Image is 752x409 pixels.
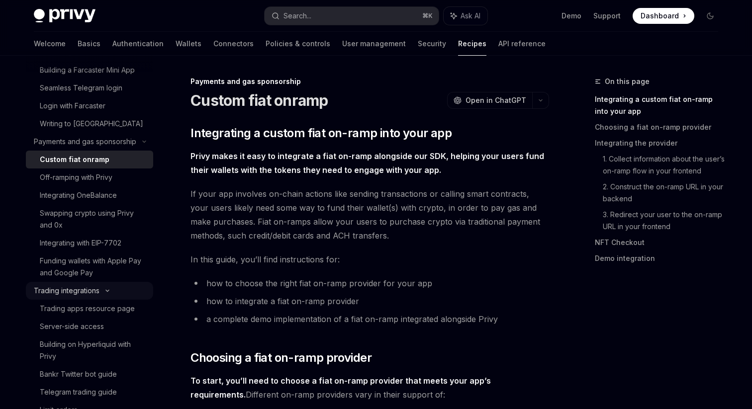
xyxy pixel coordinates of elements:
a: 2. Construct the on-ramp URL in your backend [603,179,726,207]
a: Dashboard [633,8,694,24]
a: Bankr Twitter bot guide [26,365,153,383]
div: Seamless Telegram login [40,82,122,94]
span: Different on-ramp providers vary in their support of: [190,374,549,402]
div: Custom fiat onramp [40,154,109,165]
a: Off-ramping with Privy [26,168,153,186]
span: Open in ChatGPT [466,95,526,105]
a: Server-side access [26,318,153,335]
a: API reference [498,32,546,56]
a: Wallets [176,32,201,56]
a: Authentication [112,32,164,56]
a: Security [418,32,446,56]
a: Writing to [GEOGRAPHIC_DATA] [26,115,153,133]
div: Integrating with EIP-7702 [40,237,121,249]
span: Integrating a custom fiat on-ramp into your app [190,125,452,141]
a: 3. Redirect your user to the on-ramp URL in your frontend [603,207,726,235]
li: how to choose the right fiat on-ramp provider for your app [190,276,549,290]
a: User management [342,32,406,56]
button: Search...⌘K [265,7,439,25]
button: Open in ChatGPT [447,92,532,109]
li: a complete demo implementation of a fiat on-ramp integrated alongside Privy [190,312,549,326]
div: Trading apps resource page [40,303,135,315]
div: Login with Farcaster [40,100,105,112]
a: Login with Farcaster [26,97,153,115]
a: Recipes [458,32,486,56]
a: 1. Collect information about the user’s on-ramp flow in your frontend [603,151,726,179]
span: ⌘ K [422,12,433,20]
a: Swapping crypto using Privy and 0x [26,204,153,234]
div: Server-side access [40,321,104,332]
a: Telegram trading guide [26,383,153,401]
img: dark logo [34,9,95,23]
a: Demo [562,11,581,21]
a: Integrating OneBalance [26,186,153,204]
a: Trading apps resource page [26,300,153,318]
a: Choosing a fiat on-ramp provider [595,119,726,135]
div: Off-ramping with Privy [40,171,112,183]
div: Payments and gas sponsorship [34,136,136,148]
div: Payments and gas sponsorship [190,77,549,86]
a: Welcome [34,32,66,56]
span: In this guide, you’ll find instructions for: [190,252,549,266]
span: On this page [605,76,650,87]
h1: Custom fiat onramp [190,91,328,109]
div: Funding wallets with Apple Pay and Google Pay [40,255,147,279]
a: NFT Checkout [595,235,726,250]
a: Custom fiat onramp [26,151,153,168]
div: Integrating OneBalance [40,189,117,201]
a: Building on Hyperliquid with Privy [26,335,153,365]
a: Integrating with EIP-7702 [26,234,153,252]
strong: To start, you’ll need to choose a fiat on-ramp provider that meets your app’s requirements. [190,376,491,400]
div: Writing to [GEOGRAPHIC_DATA] [40,118,143,130]
a: Connectors [213,32,254,56]
div: Telegram trading guide [40,386,117,398]
div: Trading integrations [34,285,99,297]
a: Funding wallets with Apple Pay and Google Pay [26,252,153,282]
a: Demo integration [595,250,726,266]
a: Policies & controls [266,32,330,56]
span: Ask AI [461,11,480,21]
a: Support [593,11,621,21]
div: Swapping crypto using Privy and 0x [40,207,147,231]
span: Dashboard [641,11,679,21]
strong: Privy makes it easy to integrate a fiat on-ramp alongside our SDK, helping your users fund their ... [190,151,544,175]
a: Seamless Telegram login [26,79,153,97]
div: Building on Hyperliquid with Privy [40,338,147,362]
span: Choosing a fiat on-ramp provider [190,350,372,366]
div: Search... [283,10,311,22]
li: how to integrate a fiat on-ramp provider [190,294,549,308]
button: Ask AI [444,7,487,25]
a: Integrating a custom fiat on-ramp into your app [595,91,726,119]
button: Toggle dark mode [702,8,718,24]
a: Integrating the provider [595,135,726,151]
span: If your app involves on-chain actions like sending transactions or calling smart contracts, your ... [190,187,549,243]
a: Basics [78,32,100,56]
div: Bankr Twitter bot guide [40,368,117,380]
